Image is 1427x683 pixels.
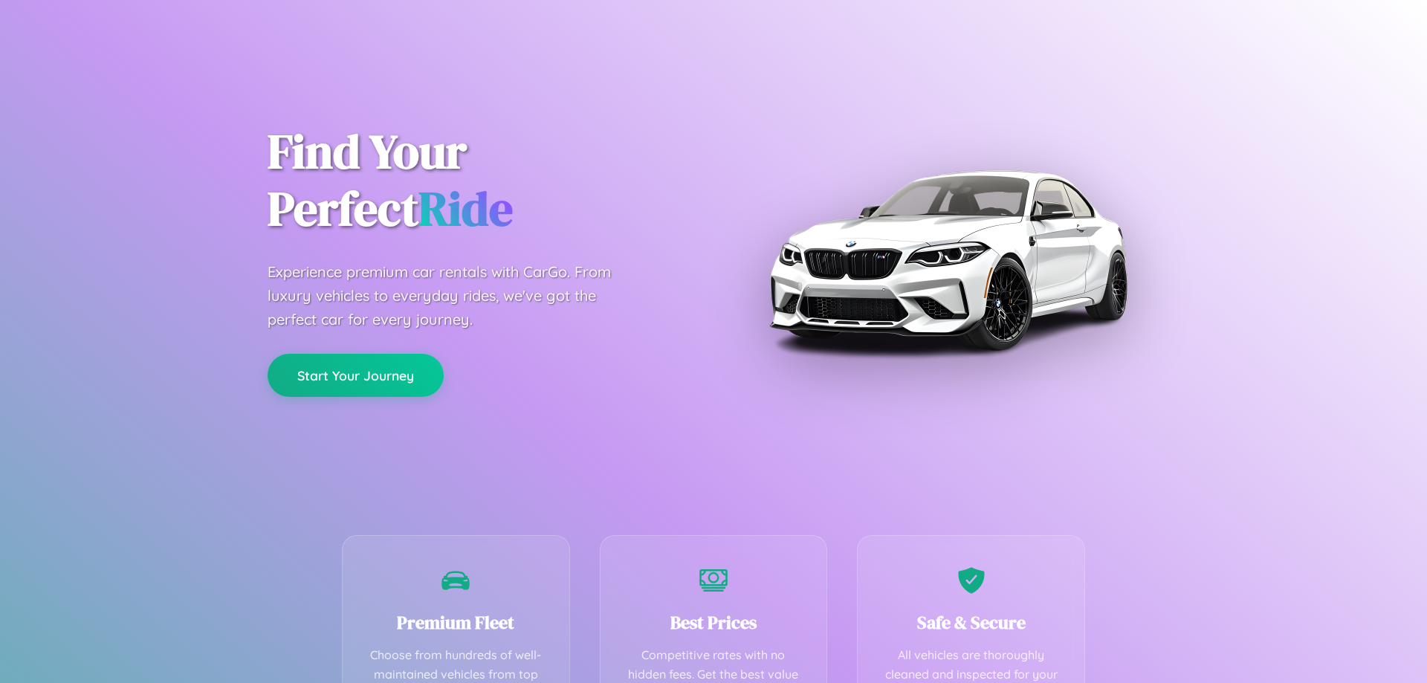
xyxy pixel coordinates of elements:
[268,354,444,397] button: Start Your Journey
[365,610,547,635] h3: Premium Fleet
[418,176,513,241] span: Ride
[623,610,805,635] h3: Best Prices
[268,260,639,331] p: Experience premium car rentals with CarGo. From luxury vehicles to everyday rides, we've got the ...
[762,74,1133,446] img: Premium BMW car rental vehicle
[880,610,1062,635] h3: Safe & Secure
[268,123,691,238] h1: Find Your Perfect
